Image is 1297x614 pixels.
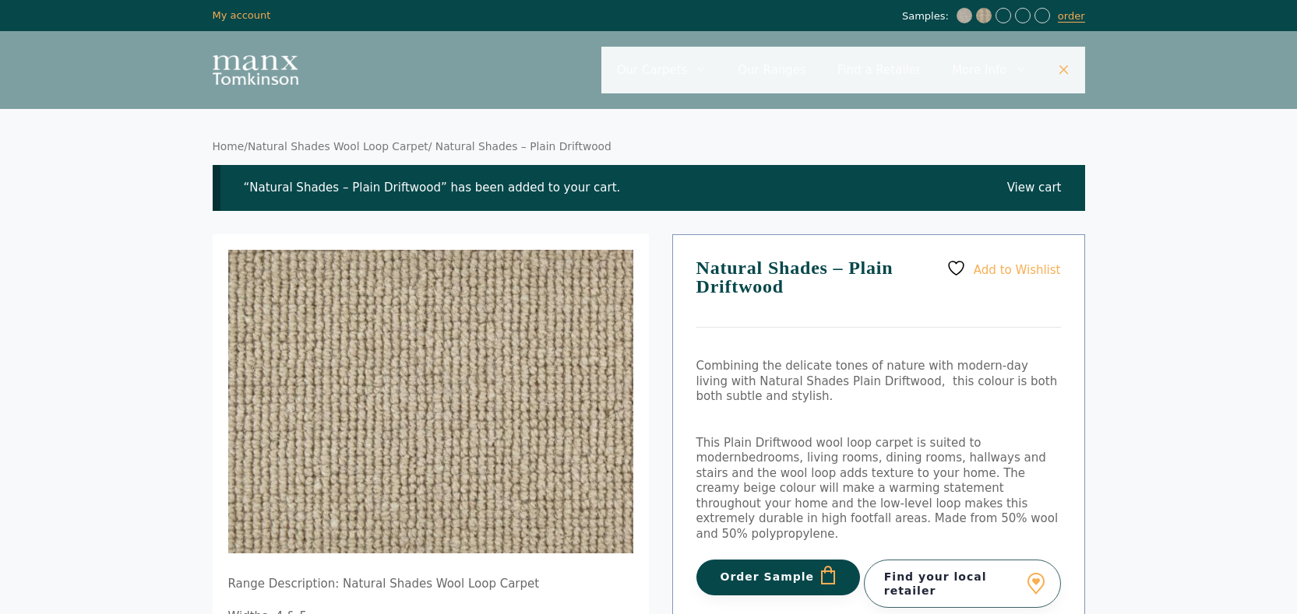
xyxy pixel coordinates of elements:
[1042,47,1085,93] a: Close Search Bar
[228,577,633,592] p: Range Description: Natural Shades Wool Loop Carpet
[1058,10,1085,23] a: order
[248,140,428,153] a: Natural Shades Wool Loop Carpet
[601,47,1085,93] nav: Primary
[213,140,245,153] a: Home
[864,560,1061,608] a: Find your local retailer
[213,9,271,21] a: My account
[976,8,992,23] img: plain driftwood soft beige
[696,258,1061,328] h1: Natural Shades – Plain Driftwood
[213,165,1085,212] div: “Natural Shades – Plain Driftwood” has been added to your cart.
[696,560,861,595] button: Order Sample
[213,55,298,85] img: Manx Tomkinson
[696,451,1059,541] span: bedrooms, living rooms, dining rooms, hallways and stairs and the wool loop adds texture to your ...
[902,10,953,23] span: Samples:
[946,258,1060,278] a: Add to Wishlist
[957,8,972,23] img: modern light grey
[1007,181,1062,196] a: View cart
[974,263,1061,277] span: Add to Wishlist
[213,140,1085,154] nav: Breadcrumb
[696,359,1058,403] span: Combining the delicate tones of nature with modern-day living with Natural Shades Plain Driftwood...
[696,436,982,465] span: This Plain Driftwood wool loop carpet is suited to modern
